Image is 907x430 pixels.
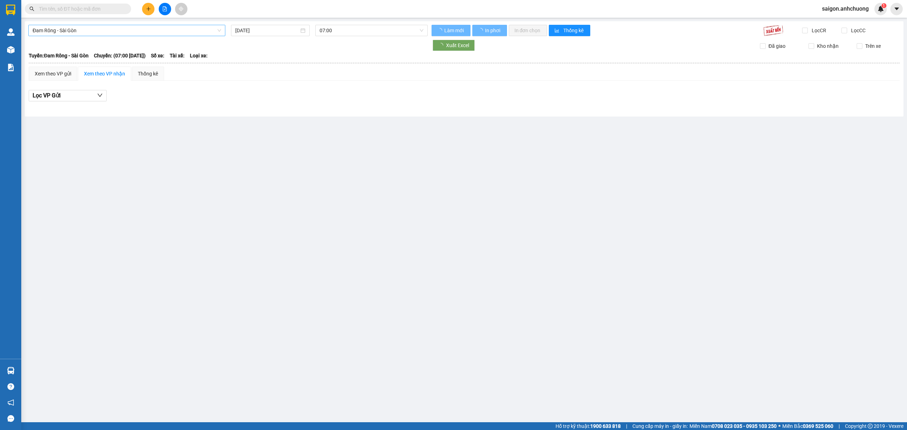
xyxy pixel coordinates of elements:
[556,422,621,430] span: Hỗ trợ kỹ thuật:
[146,6,151,11] span: plus
[7,28,15,36] img: warehouse-icon
[763,25,783,36] img: 9k=
[883,3,885,8] span: 1
[890,3,903,15] button: caret-down
[190,52,208,60] span: Loại xe:
[175,3,187,15] button: aim
[478,28,484,33] span: loading
[7,415,14,422] span: message
[563,27,585,34] span: Thống kê
[33,25,221,36] span: Đam Rông - Sài Gòn
[485,27,501,34] span: In phơi
[235,27,299,34] input: 11/09/2025
[881,3,886,8] sup: 1
[37,49,46,58] span: SL
[39,5,123,13] input: Tìm tên, số ĐT hoặc mã đơn
[35,70,71,78] div: Xem theo VP gửi
[6,6,78,22] div: [GEOGRAPHIC_DATA]
[83,7,100,14] span: Nhận:
[878,6,884,12] img: icon-new-feature
[97,92,103,98] span: down
[179,6,184,11] span: aim
[159,3,171,15] button: file-add
[94,52,146,60] span: Chuyến: (07:00 [DATE])
[862,42,884,50] span: Trên xe
[848,27,867,34] span: Lọc CC
[84,70,125,78] div: Xem theo VP nhận
[142,3,154,15] button: plus
[689,422,777,430] span: Miền Nam
[83,15,133,24] div: 0986856577
[33,91,61,100] span: Lọc VP Gửi
[626,422,627,430] span: |
[82,29,90,36] span: CC
[6,6,17,13] span: Gửi:
[472,25,507,36] button: In phơi
[766,42,788,50] span: Đã giao
[6,5,15,15] img: logo-vxr
[814,42,841,50] span: Kho nhận
[839,422,840,430] span: |
[590,423,621,429] strong: 1900 633 818
[162,6,167,11] span: file-add
[7,383,14,390] span: question-circle
[29,53,89,58] b: Tuyến: Đam Rông - Sài Gòn
[782,422,833,430] span: Miền Bắc
[7,46,15,53] img: warehouse-icon
[432,25,471,36] button: Làm mới
[816,4,874,13] span: saigon.anhchuong
[7,399,14,406] span: notification
[433,40,475,51] button: Xuất Excel
[320,25,424,36] span: 07:00
[554,28,560,34] span: bar-chart
[712,423,777,429] strong: 0708 023 035 - 0935 103 250
[7,367,15,374] img: warehouse-icon
[509,25,547,36] button: In đơn chọn
[29,90,107,101] button: Lọc VP Gửi
[29,6,34,11] span: search
[138,70,158,78] div: Thống kê
[437,28,443,33] span: loading
[151,52,164,60] span: Số xe:
[868,424,873,429] span: copyright
[6,40,133,58] div: Tên hàng: 4 cục ( hàng theo khách ) ( : 4 )
[7,64,15,71] img: solution-icon
[83,6,133,15] div: Phi Liêng
[444,27,465,34] span: Làm mới
[170,52,185,60] span: Tài xế:
[894,6,900,12] span: caret-down
[778,425,781,428] span: ⚪️
[809,27,827,34] span: Lọc CR
[549,25,590,36] button: bar-chartThống kê
[803,423,833,429] strong: 0369 525 060
[632,422,688,430] span: Cung cấp máy in - giấy in:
